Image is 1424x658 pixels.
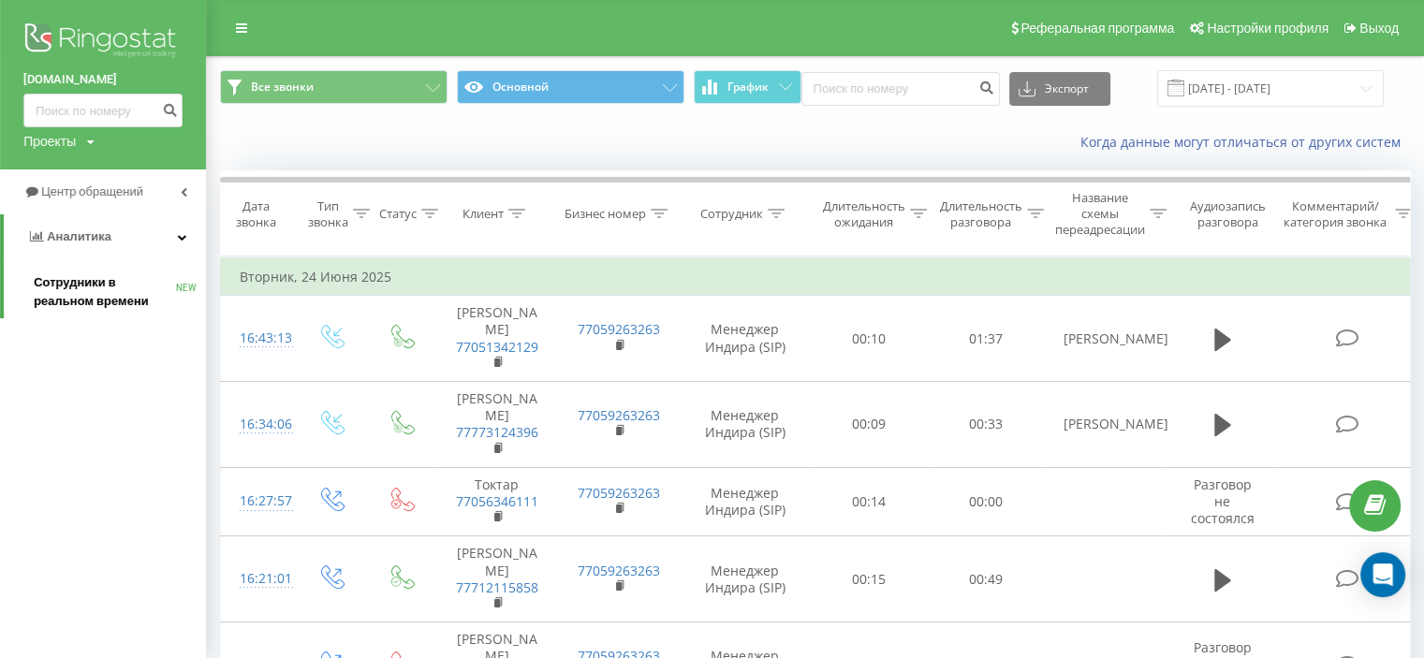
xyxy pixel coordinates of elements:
button: Экспорт [1009,72,1110,106]
div: Аудиозапись разговора [1182,198,1273,230]
td: Токтар [436,467,558,536]
span: Выход [1359,21,1399,36]
div: 16:34:06 [240,406,277,443]
span: Настройки профиля [1207,21,1329,36]
button: Все звонки [220,70,448,104]
a: 77712115858 [456,578,538,596]
span: Реферальная программа [1020,21,1174,36]
img: Ringostat logo [23,19,183,66]
a: Когда данные могут отличаться от других систем [1080,133,1410,151]
button: Основной [457,70,684,104]
div: Проекты [23,132,76,151]
a: 77051342129 [456,338,538,356]
a: 77059263263 [578,484,660,502]
td: [PERSON_NAME] [436,382,558,468]
a: 77056346111 [456,492,538,510]
td: 01:37 [928,296,1045,382]
a: Аналитика [4,214,206,259]
div: Название схемы переадресации [1055,190,1145,238]
div: 16:27:57 [240,483,277,519]
div: Статус [379,206,417,222]
span: Аналитика [47,229,111,243]
div: Дата звонка [221,198,290,230]
td: [PERSON_NAME] [1045,296,1167,382]
div: 16:21:01 [240,561,277,597]
td: [PERSON_NAME] [436,296,558,382]
a: 77059263263 [578,562,660,579]
input: Поиск по номеру [23,94,183,127]
td: Менеджер Индира (SIP) [680,382,811,468]
div: 16:43:13 [240,320,277,357]
td: 00:00 [928,467,1045,536]
td: [PERSON_NAME] [436,536,558,622]
span: Сотрудники в реальном времени [34,273,176,311]
div: Сотрудник [700,206,763,222]
a: 77059263263 [578,406,660,424]
input: Поиск по номеру [801,72,1000,106]
a: 77059263263 [578,320,660,338]
td: 00:10 [811,296,928,382]
td: Вторник, 24 Июня 2025 [221,258,1419,296]
span: Центр обращений [41,184,143,198]
a: [DOMAIN_NAME] [23,70,183,89]
td: 00:33 [928,382,1045,468]
td: 00:49 [928,536,1045,622]
div: Бизнес номер [565,206,646,222]
td: Менеджер Индира (SIP) [680,467,811,536]
a: Сотрудники в реальном времениNEW [34,266,206,318]
td: Менеджер Индира (SIP) [680,296,811,382]
td: 00:09 [811,382,928,468]
button: График [694,70,801,104]
td: [PERSON_NAME] [1045,382,1167,468]
span: Все звонки [251,80,314,95]
div: Длительность ожидания [823,198,905,230]
td: 00:14 [811,467,928,536]
a: 77773124396 [456,423,538,441]
div: Комментарий/категория звонка [1281,198,1390,230]
div: Клиент [462,206,504,222]
span: График [727,80,769,94]
span: Разговор не состоялся [1191,475,1255,527]
div: Тип звонка [308,198,348,230]
td: Менеджер Индира (SIP) [680,536,811,622]
td: 00:15 [811,536,928,622]
div: Длительность разговора [940,198,1022,230]
div: Open Intercom Messenger [1360,552,1405,597]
